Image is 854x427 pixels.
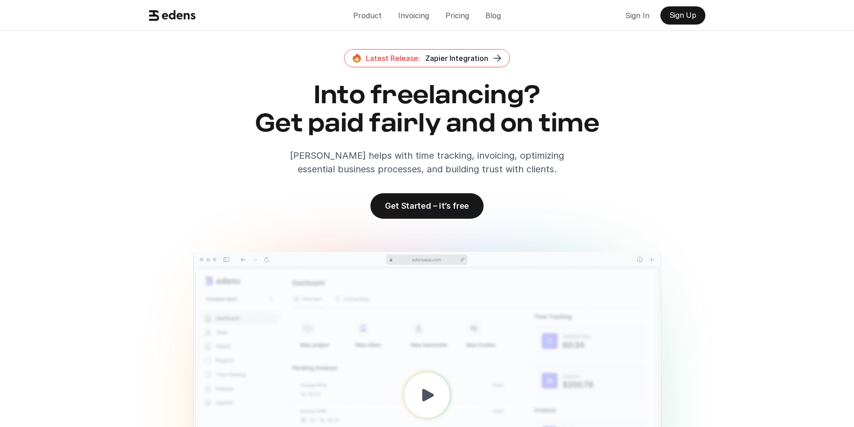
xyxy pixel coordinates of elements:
p: [PERSON_NAME] helps with time tracking, invoicing, optimizing essential business processes, and b... [273,149,581,176]
a: Sign Up [660,6,705,25]
p: Get Started – it’s free [385,201,469,211]
a: Latest Release:Zapier Integration [344,49,510,67]
span: Latest Release: [366,54,420,63]
h2: Into freelancing? Get paid fairly and on time [145,82,709,138]
a: Pricing [438,6,476,25]
a: Get Started – it’s free [370,193,484,219]
p: Sign In [625,9,649,22]
p: Pricing [445,9,469,22]
p: Blog [485,9,501,22]
p: Product [353,9,382,22]
a: Invoicing [391,6,436,25]
p: Invoicing [398,9,429,22]
a: Product [346,6,389,25]
p: Sign Up [669,11,696,20]
a: Sign In [618,6,657,25]
a: Blog [478,6,508,25]
span: Zapier Integration [425,54,488,63]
